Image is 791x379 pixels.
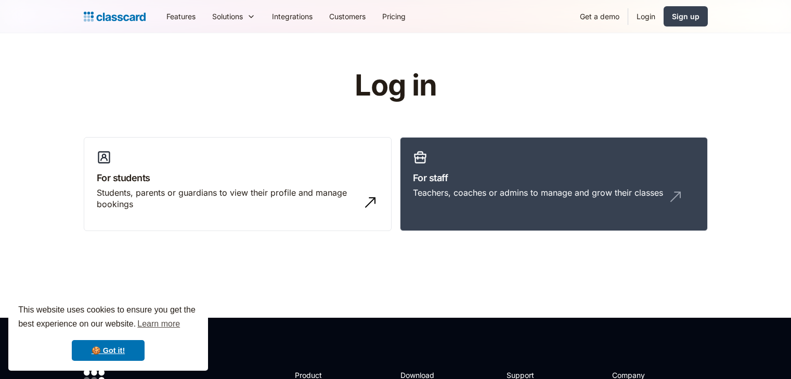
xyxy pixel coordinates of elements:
a: home [84,9,146,24]
a: Get a demo [572,5,628,28]
div: cookieconsent [8,294,208,371]
a: For studentsStudents, parents or guardians to view their profile and manage bookings [84,137,392,232]
div: Solutions [204,5,264,28]
a: learn more about cookies [136,316,181,332]
div: Solutions [212,11,243,22]
div: Sign up [672,11,699,22]
h3: For staff [413,171,695,185]
h1: Log in [230,70,561,102]
div: Students, parents or guardians to view their profile and manage bookings [97,187,358,210]
a: Login [628,5,664,28]
div: Teachers, coaches or admins to manage and grow their classes [413,187,663,198]
a: Customers [321,5,374,28]
h3: For students [97,171,379,185]
span: This website uses cookies to ensure you get the best experience on our website. [18,304,198,332]
a: dismiss cookie message [72,340,145,361]
a: Pricing [374,5,414,28]
a: Integrations [264,5,321,28]
a: For staffTeachers, coaches or admins to manage and grow their classes [400,137,708,232]
a: Features [158,5,204,28]
a: Sign up [664,6,708,26]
